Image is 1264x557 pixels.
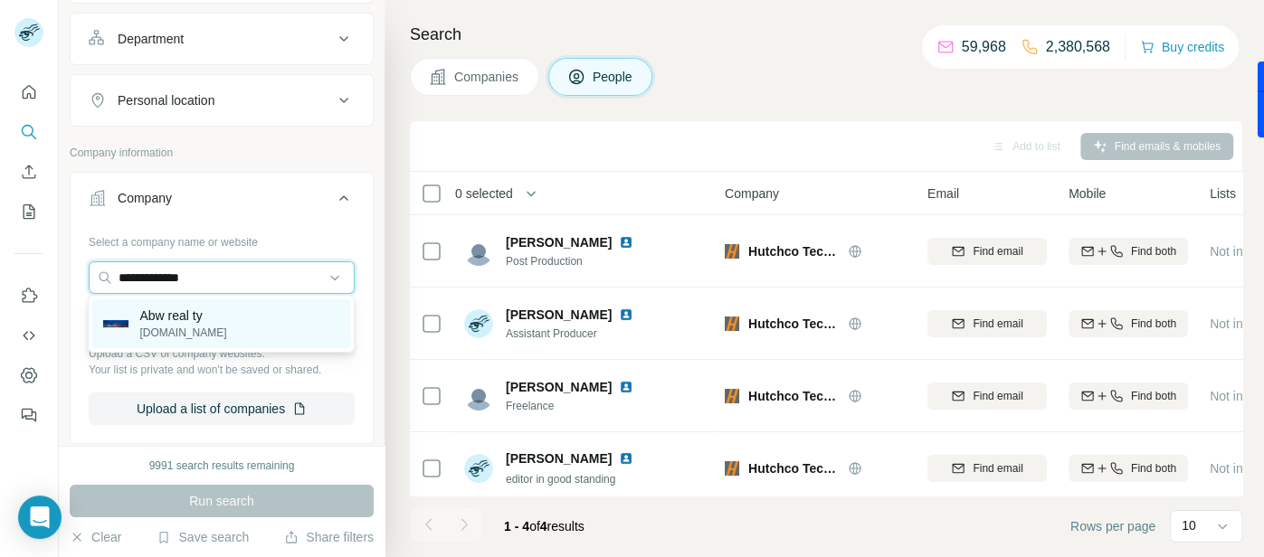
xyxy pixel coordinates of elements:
span: Freelance [506,398,655,414]
button: My lists [14,195,43,228]
img: Avatar [464,237,493,266]
span: People [593,68,634,86]
button: Find both [1069,382,1188,410]
div: Personal location [118,91,214,109]
span: Find both [1131,388,1176,404]
button: Personal location [71,79,373,122]
span: Find email [973,460,1022,477]
button: Find both [1069,455,1188,482]
span: Email [927,184,959,203]
img: Abw real ty [103,320,128,327]
h4: Search [410,22,1242,47]
img: LinkedIn logo [619,307,633,322]
button: Find email [927,455,1047,482]
img: Avatar [464,382,493,411]
button: Share filters [284,528,374,546]
div: Open Intercom Messenger [18,496,62,539]
img: Avatar [464,309,493,338]
span: Post Production [506,253,655,269]
span: 1 - 4 [504,519,529,533]
p: [DOMAIN_NAME] [139,325,226,341]
p: 2,380,568 [1046,36,1110,58]
img: Avatar [464,454,493,483]
span: Find both [1131,243,1176,260]
span: Find both [1131,460,1176,477]
span: Company [725,184,779,203]
button: Find both [1069,238,1188,265]
img: Logo of Hutchco Technologies [725,389,739,403]
span: [PERSON_NAME] [506,378,612,396]
span: Assistant Producer [506,326,655,342]
img: LinkedIn logo [619,380,633,394]
span: [PERSON_NAME] [506,306,612,324]
button: Enrich CSV [14,156,43,188]
p: 10 [1182,516,1196,534]
p: Upload a CSV of company websites. [89,345,355,362]
div: Department [118,30,184,48]
button: Search [14,116,43,148]
img: LinkedIn logo [619,451,633,466]
p: Your list is private and won't be saved or shared. [89,362,355,378]
button: Clear [70,528,121,546]
button: Department [71,17,373,61]
button: Quick start [14,76,43,109]
img: Logo of Hutchco Technologies [725,316,739,331]
span: Hutchco Technologies [748,315,839,333]
button: Upload a list of companies [89,392,355,425]
button: Use Surfe on LinkedIn [14,279,43,312]
img: Logo of Hutchco Technologies [725,244,739,259]
div: Select a company name or website [89,227,355,250]
button: Feedback [14,399,43,431]
span: 0 selected [455,184,513,203]
span: Rows per page [1070,517,1155,535]
p: Abw real ty [139,307,226,325]
button: Find email [927,382,1047,410]
span: [PERSON_NAME] [506,449,612,467]
button: Find email [927,238,1047,265]
button: Find email [927,310,1047,337]
span: [PERSON_NAME] [506,233,612,251]
button: Company [71,176,373,227]
span: editor in good standing [506,473,615,486]
span: Find email [973,316,1022,332]
div: Company [118,189,172,207]
span: Find email [973,388,1022,404]
span: Find both [1131,316,1176,332]
button: Dashboard [14,359,43,392]
span: Hutchco Technologies [748,242,839,260]
span: Hutchco Technologies [748,459,839,477]
img: Logo of Hutchco Technologies [725,461,739,476]
span: 4 [540,519,547,533]
button: Buy credits [1140,34,1224,60]
button: Save search [157,528,249,546]
p: 59,968 [962,36,1006,58]
span: of [529,519,540,533]
img: LinkedIn logo [619,235,633,250]
p: Company information [70,145,374,161]
span: Find email [973,243,1022,260]
span: results [504,519,584,533]
div: 9991 search results remaining [149,458,295,474]
span: Mobile [1069,184,1106,203]
span: Companies [454,68,520,86]
span: Hutchco Technologies [748,387,839,405]
button: Find both [1069,310,1188,337]
span: Lists [1210,184,1236,203]
button: Use Surfe API [14,319,43,352]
